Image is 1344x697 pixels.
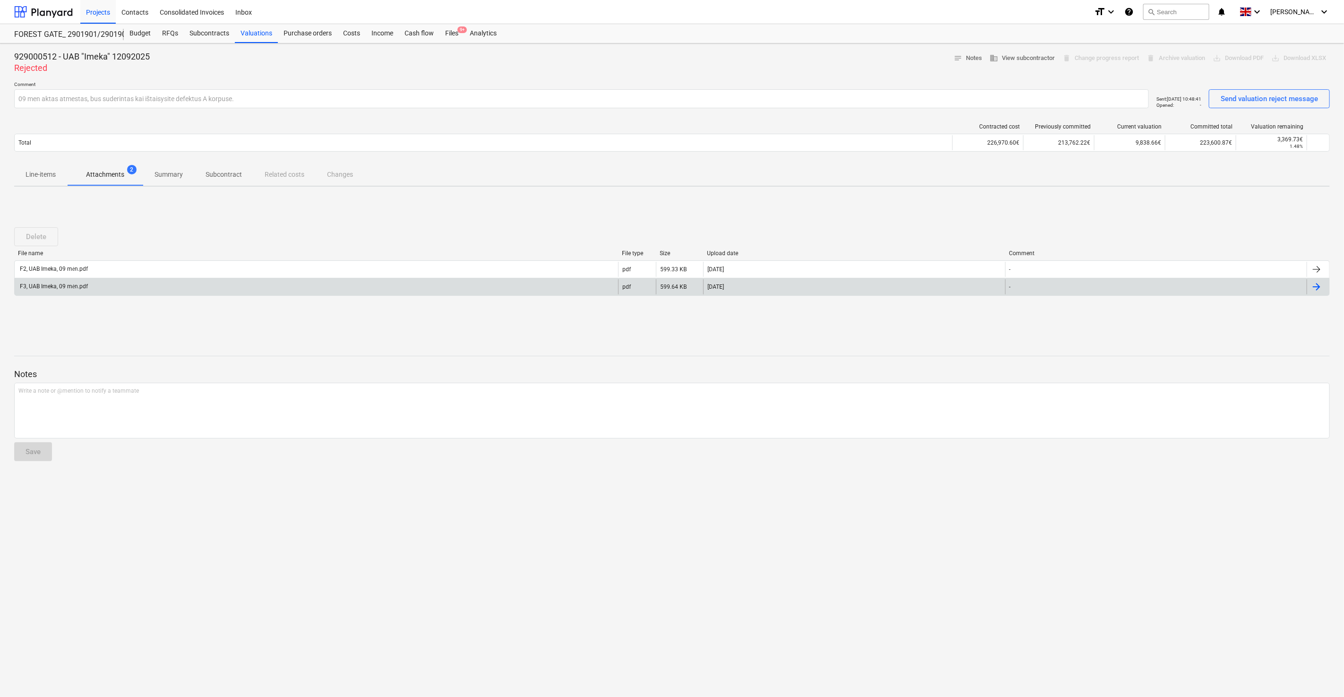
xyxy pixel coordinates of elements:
[127,165,137,174] span: 2
[707,250,1001,257] div: Upload date
[1165,135,1236,150] div: 223,600.87€
[235,24,278,43] a: Valuations
[1098,123,1162,130] div: Current valuation
[1240,123,1303,130] div: Valuation remaining
[990,53,1055,64] span: View subcontractor
[660,266,687,273] div: 599.33 KB
[366,24,399,43] a: Income
[18,250,614,257] div: File name
[954,53,982,64] span: Notes
[1221,93,1318,105] div: Send valuation reject message
[1167,96,1201,102] p: [DATE] 10:48:41
[707,266,724,273] div: [DATE]
[1200,102,1201,108] p: -
[18,283,88,290] div: F3, UAB Imeka, 09 mėn.pdf
[1217,6,1226,17] i: notifications
[14,51,150,62] p: 929000512 - UAB "Imeka" 12092025
[1240,136,1303,143] div: 3,369.73€
[1009,250,1303,257] div: Comment
[155,170,183,180] p: Summary
[206,170,242,180] p: Subcontract
[1209,89,1330,108] button: Send valuation reject message
[952,135,1023,150] div: 226,970.60€
[1318,6,1330,17] i: keyboard_arrow_down
[439,24,464,43] div: Files
[86,170,124,180] p: Attachments
[1169,123,1232,130] div: Committed total
[660,250,699,257] div: Size
[26,170,56,180] p: Line-items
[14,369,1330,380] p: Notes
[278,24,337,43] a: Purchase orders
[622,266,631,273] div: pdf
[156,24,184,43] a: RFQs
[622,250,652,257] div: File type
[990,54,998,62] span: business
[956,123,1020,130] div: Contracted cost
[1094,6,1105,17] i: format_size
[1009,284,1011,290] div: -
[1124,6,1134,17] i: Knowledge base
[184,24,235,43] a: Subcontracts
[1251,6,1263,17] i: keyboard_arrow_down
[1009,266,1011,273] div: -
[1156,102,1174,108] p: Opened :
[14,30,112,40] div: FOREST GATE_ 2901901/2901902/2901903
[1290,144,1303,149] small: 1.48%
[950,51,986,66] button: Notes
[1027,123,1091,130] div: Previously committed
[1270,8,1318,16] span: [PERSON_NAME]
[954,54,962,62] span: notes
[707,284,724,290] div: [DATE]
[399,24,439,43] a: Cash flow
[1105,6,1117,17] i: keyboard_arrow_down
[1023,135,1094,150] div: 213,762.22€
[464,24,502,43] a: Analytics
[986,51,1059,66] button: View subcontractor
[660,284,687,290] div: 599.64 KB
[439,24,464,43] a: Files9+
[1143,4,1209,20] button: Search
[124,24,156,43] a: Budget
[14,81,1149,89] p: Comment
[1147,8,1155,16] span: search
[337,24,366,43] a: Costs
[18,139,31,147] p: Total
[622,284,631,290] div: pdf
[457,26,467,33] span: 9+
[18,266,88,273] div: F2, UAB Imeka, 09 mėn.pdf
[14,62,150,74] p: Rejected
[1156,96,1167,102] p: Sent :
[1094,135,1165,150] div: 9,838.66€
